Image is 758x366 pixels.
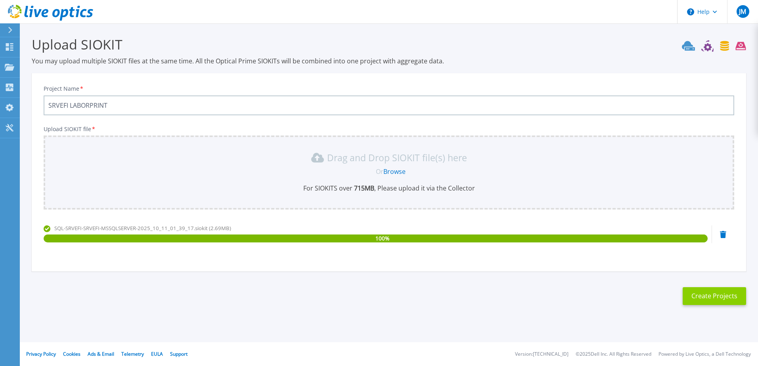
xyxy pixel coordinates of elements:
[88,351,114,357] a: Ads & Email
[44,126,734,132] p: Upload SIOKIT file
[121,351,144,357] a: Telemetry
[515,352,568,357] li: Version: [TECHNICAL_ID]
[352,184,374,193] b: 715 MB
[683,287,746,305] button: Create Projects
[32,35,746,53] h3: Upload SIOKIT
[383,167,406,176] a: Browse
[376,167,383,176] span: Or
[48,184,729,193] p: For SIOKITS over , Please upload it via the Collector
[170,351,188,357] a: Support
[327,154,467,162] p: Drag and Drop SIOKIT file(s) here
[44,95,734,115] input: Enter Project Name
[26,351,56,357] a: Privacy Policy
[658,352,751,357] li: Powered by Live Optics, a Dell Technology
[375,234,389,242] span: 100 %
[54,225,231,232] span: SQL-SRVEFI-SRVEFI-MSSQLSERVER-2025_10_11_01_39_17.siokit (2.69MB)
[44,86,84,91] label: Project Name
[32,57,746,65] p: You may upload multiple SIOKIT files at the same time. All the Optical Prime SIOKITs will be comb...
[151,351,163,357] a: EULA
[48,151,729,193] div: Drag and Drop SIOKIT file(s) here OrBrowseFor SIOKITS over 715MB, Please upload it via the Collector
[739,8,746,15] span: JM
[63,351,80,357] a: Cookies
[576,352,651,357] li: © 2025 Dell Inc. All Rights Reserved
